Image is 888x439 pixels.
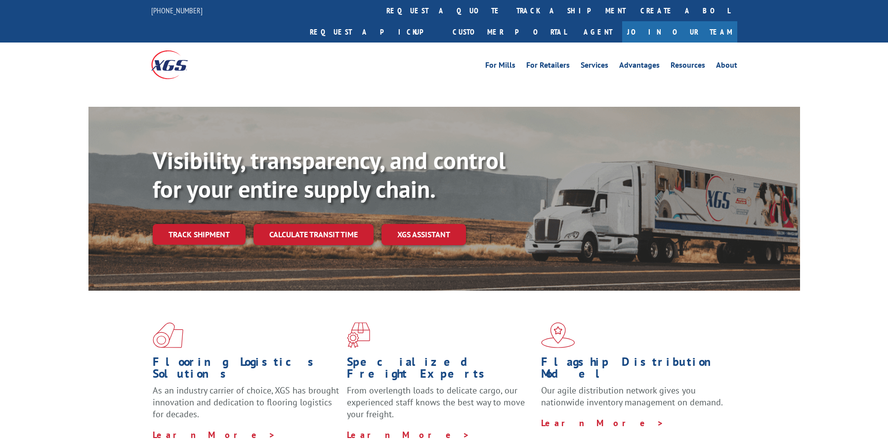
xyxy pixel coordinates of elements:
img: xgs-icon-focused-on-flooring-red [347,322,370,348]
img: xgs-icon-total-supply-chain-intelligence-red [153,322,183,348]
img: xgs-icon-flagship-distribution-model-red [541,322,575,348]
a: [PHONE_NUMBER] [151,5,203,15]
h1: Flagship Distribution Model [541,356,728,385]
a: Join Our Team [622,21,737,43]
a: Calculate transit time [254,224,374,245]
a: Track shipment [153,224,246,245]
a: For Mills [485,61,515,72]
a: Services [581,61,608,72]
a: Resources [671,61,705,72]
a: XGS ASSISTANT [381,224,466,245]
a: Advantages [619,61,660,72]
a: Request a pickup [302,21,445,43]
h1: Flooring Logistics Solutions [153,356,339,385]
h1: Specialized Freight Experts [347,356,534,385]
span: Our agile distribution network gives you nationwide inventory management on demand. [541,385,723,408]
span: As an industry carrier of choice, XGS has brought innovation and dedication to flooring logistics... [153,385,339,420]
p: From overlength loads to delicate cargo, our experienced staff knows the best way to move your fr... [347,385,534,429]
a: Customer Portal [445,21,574,43]
a: Learn More > [541,417,664,429]
a: For Retailers [526,61,570,72]
b: Visibility, transparency, and control for your entire supply chain. [153,145,506,204]
a: About [716,61,737,72]
a: Agent [574,21,622,43]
